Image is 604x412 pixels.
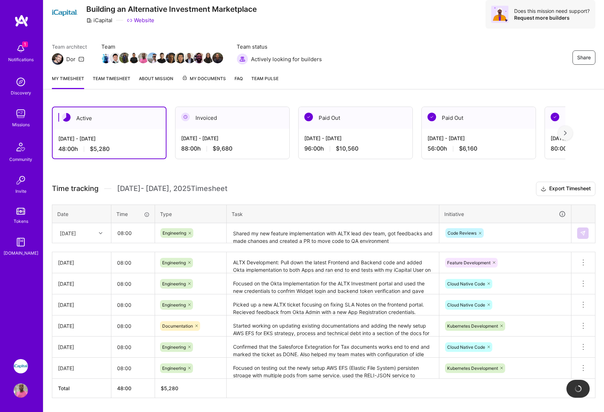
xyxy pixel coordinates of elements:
[138,53,149,63] img: Team Member Avatar
[101,52,111,64] a: Team Member Avatar
[14,75,28,89] img: discovery
[227,205,439,223] th: Task
[66,55,76,63] div: Dor
[182,75,226,89] a: My Documents
[86,16,112,24] div: iCapital
[12,121,30,128] div: Missions
[427,113,436,121] img: Paid Out
[111,274,155,293] input: HH:MM
[58,259,105,266] div: [DATE]
[166,53,177,63] img: Team Member Avatar
[111,338,155,357] input: HH:MM
[181,145,284,152] div: 88:00 h
[237,53,248,65] img: Actively looking for builders
[491,6,508,23] img: Avatar
[8,56,34,63] div: Notifications
[14,235,28,249] img: guide book
[162,344,186,350] span: Engineering
[58,364,105,372] div: [DATE]
[78,56,84,62] i: icon Mail
[60,229,76,237] div: [DATE]
[163,230,186,236] span: Engineering
[161,385,178,391] span: $ 5,280
[86,5,257,14] h3: Building an Alternative Investment Marketplace
[52,43,87,50] span: Team architect
[52,75,84,89] a: My timesheet
[213,145,232,152] span: $9,680
[227,253,438,273] textarea: ALTX Development: Pull down the latest Frontend and Backend code and added Okta implementation to...
[62,113,71,122] img: Active
[101,43,222,50] span: Team
[227,358,438,378] textarea: Focused on testing out the newly setup AWS EFS (Elastic File System) persisten stroage with multi...
[447,302,485,308] span: Cloud Native Code
[304,113,313,121] img: Paid Out
[12,138,29,156] img: Community
[116,210,150,218] div: Time
[147,53,158,63] img: Team Member Avatar
[235,75,243,89] a: FAQ
[14,383,28,398] img: User Avatar
[514,14,590,21] div: Request more builders
[237,43,322,50] span: Team status
[156,53,167,63] img: Team Member Avatar
[336,145,358,152] span: $10,560
[212,53,223,63] img: Team Member Avatar
[110,53,121,63] img: Team Member Avatar
[182,75,226,83] span: My Documents
[52,184,98,193] span: Time tracking
[577,54,591,61] span: Share
[148,52,157,64] a: Team Member Avatar
[175,53,186,63] img: Team Member Avatar
[111,295,155,314] input: HH:MM
[564,131,567,136] img: right
[129,52,139,64] a: Team Member Avatar
[22,41,28,47] span: 1
[251,55,322,63] span: Actively looking for builders
[90,145,110,153] span: $5,280
[119,53,130,63] img: Team Member Avatar
[157,52,166,64] a: Team Member Avatar
[14,217,28,225] div: Tokens
[58,301,105,309] div: [DATE]
[14,14,29,27] img: logo
[58,280,105,288] div: [DATE]
[139,75,173,89] a: About Mission
[11,89,31,97] div: Discovery
[227,337,438,357] textarea: Confirmed that the Salesforce Extegration for Tax documents works end to end and marked the ticke...
[447,260,491,265] span: Feature Development
[213,52,222,64] a: Team Member Avatar
[99,231,102,235] i: icon Chevron
[184,53,195,63] img: Team Member Avatar
[459,145,477,152] span: $6,160
[181,134,284,142] div: [DATE] - [DATE]
[111,317,155,335] input: HH:MM
[304,145,407,152] div: 96:00 h
[176,52,185,64] a: Team Member Avatar
[111,379,155,398] th: 48:00
[194,52,204,64] a: Team Member Avatar
[166,52,176,64] a: Team Member Avatar
[580,230,586,236] img: Submit
[203,53,214,63] img: Team Member Avatar
[117,184,227,193] span: [DATE] - [DATE] , 2025 Timesheet
[162,260,186,265] span: Engineering
[120,52,129,64] a: Team Member Avatar
[427,145,530,152] div: 56:00 h
[162,281,186,286] span: Engineering
[181,113,190,121] img: Invoiced
[577,227,589,239] div: null
[422,107,536,129] div: Paid Out
[4,249,38,257] div: [DOMAIN_NAME]
[251,76,279,81] span: Team Pulse
[573,384,583,394] img: loading
[14,41,28,56] img: bell
[12,359,30,373] a: iCapital: Building an Alternative Investment Marketplace
[162,302,186,308] span: Engineering
[304,134,407,142] div: [DATE] - [DATE]
[514,8,590,14] div: Does this mission need support?
[175,107,289,129] div: Invoiced
[162,323,193,329] span: Documentation
[52,379,111,398] th: Total
[536,182,595,196] button: Export Timesheet
[9,156,32,163] div: Community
